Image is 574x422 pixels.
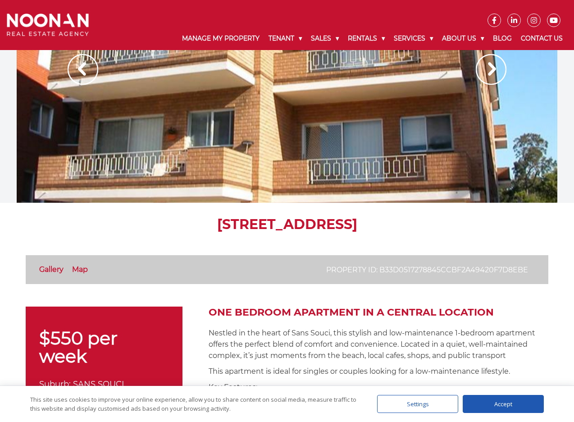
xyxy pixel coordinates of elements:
[377,395,458,413] div: Settings
[30,395,359,413] div: This site uses cookies to improve your online experience, allow you to share content on social me...
[7,14,89,37] img: Noonan Real Estate Agency
[476,54,506,85] img: Arrow slider
[264,27,306,50] a: Tenant
[343,27,389,50] a: Rentals
[178,27,264,50] a: Manage My Property
[389,27,437,50] a: Services
[209,307,548,318] h2: One Bedroom Apartment In A Central Location
[306,27,343,50] a: Sales
[516,27,567,50] a: Contact Us
[72,265,88,274] a: Map
[326,264,528,275] p: Property ID: b33d0517278845ccbf2a49420f7d8ebe
[209,381,548,393] p: Key Features:
[68,54,98,85] img: Arrow slider
[209,327,548,361] p: Nestled in the heart of Sans Souci, this stylish and low-maintenance 1-bedroom apartment offers t...
[209,366,548,377] p: This apartment is ideal for singles or couples looking for a low-maintenance lifestyle.
[488,27,516,50] a: Blog
[437,27,488,50] a: About Us
[39,379,71,389] span: Suburb:
[73,379,124,389] span: SANS SOUCI
[463,395,544,413] div: Accept
[39,265,64,274] a: Gallery
[26,216,548,233] h1: [STREET_ADDRESS]
[39,329,169,365] p: $550 per week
